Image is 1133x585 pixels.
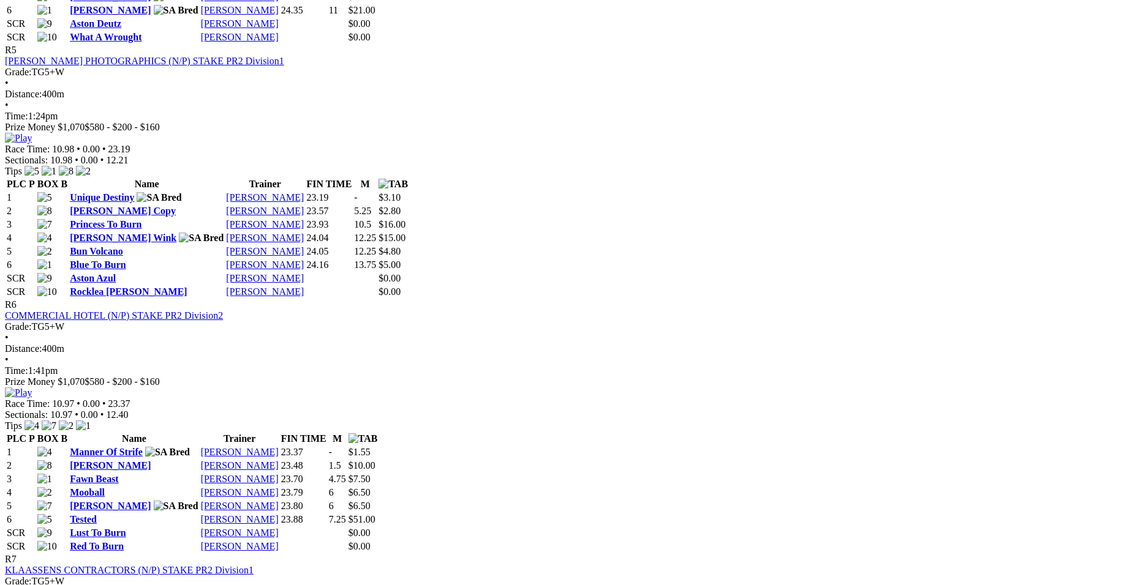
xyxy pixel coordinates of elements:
span: 12.21 [106,155,128,165]
th: Name [69,433,199,445]
span: $1.55 [348,447,371,457]
img: SA Bred [154,501,198,512]
text: 10.5 [354,219,371,229]
span: • [75,409,78,420]
td: SCR [6,527,36,539]
span: • [100,155,104,165]
a: [PERSON_NAME] [70,460,151,471]
text: - [329,447,332,457]
span: PLC [7,179,26,189]
img: 5 [24,166,39,177]
img: 2 [76,166,91,177]
span: $6.50 [348,501,371,511]
img: 1 [37,474,52,485]
a: Unique Destiny [70,192,134,203]
img: SA Bred [179,233,224,244]
span: $3.10 [378,192,401,203]
span: • [5,354,9,365]
span: BOX [37,433,59,444]
a: [PERSON_NAME] [226,206,304,216]
span: $15.00 [378,233,405,243]
span: $580 - $200 - $160 [85,122,160,132]
span: • [77,398,80,409]
td: 23.48 [280,460,327,472]
span: 10.97 [50,409,72,420]
td: 23.93 [306,218,352,231]
img: 2 [59,420,73,431]
span: 23.19 [108,144,130,154]
span: Tips [5,166,22,176]
span: 0.00 [83,144,100,154]
img: SA Bred [137,192,181,203]
th: M [353,178,377,190]
td: 23.79 [280,486,327,499]
td: 4 [6,232,36,244]
td: 6 [6,4,36,17]
img: TAB [378,179,408,190]
td: 1 [6,192,36,204]
span: $16.00 [378,219,405,229]
td: 5 [6,500,36,512]
text: 12.25 [354,233,376,243]
span: R5 [5,45,17,55]
span: $7.50 [348,474,371,484]
span: Grade: [5,321,32,332]
a: [PERSON_NAME] [201,460,279,471]
span: Time: [5,111,28,121]
a: Mooball [70,487,105,497]
a: Manner Of Strife [70,447,143,457]
img: Play [5,133,32,144]
th: M [328,433,347,445]
span: B [61,179,67,189]
td: 23.57 [306,205,352,217]
a: [PERSON_NAME] [226,259,304,270]
img: 4 [37,447,52,458]
td: SCR [6,18,36,30]
a: [PERSON_NAME] PHOTOGRAPHICS (N/P) STAKE PR2 Division1 [5,56,284,66]
span: 0.00 [81,155,98,165]
a: Blue To Burn [70,259,126,270]
span: P [29,179,35,189]
a: [PERSON_NAME] Copy [70,206,176,216]
span: R7 [5,554,17,564]
text: 6 [329,501,334,511]
td: 23.70 [280,473,327,485]
span: $580 - $200 - $160 [85,376,160,387]
span: • [102,398,106,409]
span: • [5,100,9,110]
a: [PERSON_NAME] [226,273,304,283]
td: 6 [6,513,36,526]
span: $0.00 [348,18,371,29]
th: Trainer [225,178,304,190]
a: Aston Deutz [70,18,121,29]
td: SCR [6,31,36,43]
div: 1:24pm [5,111,1128,122]
img: Play [5,387,32,398]
text: 7.25 [329,514,346,524]
img: 5 [37,192,52,203]
div: TG5+W [5,67,1128,78]
span: Race Time: [5,144,50,154]
div: 400m [5,89,1128,100]
img: 9 [37,18,52,29]
span: • [75,155,78,165]
th: Trainer [200,433,279,445]
td: 23.88 [280,513,327,526]
div: Prize Money $1,070 [5,376,1128,387]
span: BOX [37,179,59,189]
span: $10.00 [348,460,375,471]
td: 4 [6,486,36,499]
text: 12.25 [354,246,376,256]
span: $0.00 [348,541,371,551]
span: Race Time: [5,398,50,409]
span: 10.98 [50,155,72,165]
span: 0.00 [81,409,98,420]
div: 400m [5,343,1128,354]
a: [PERSON_NAME] [201,527,279,538]
text: 13.75 [354,259,376,270]
span: $5.00 [378,259,401,270]
a: [PERSON_NAME] [201,501,279,511]
span: 0.00 [83,398,100,409]
span: $2.80 [378,206,401,216]
a: What A Wrought [70,32,141,42]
